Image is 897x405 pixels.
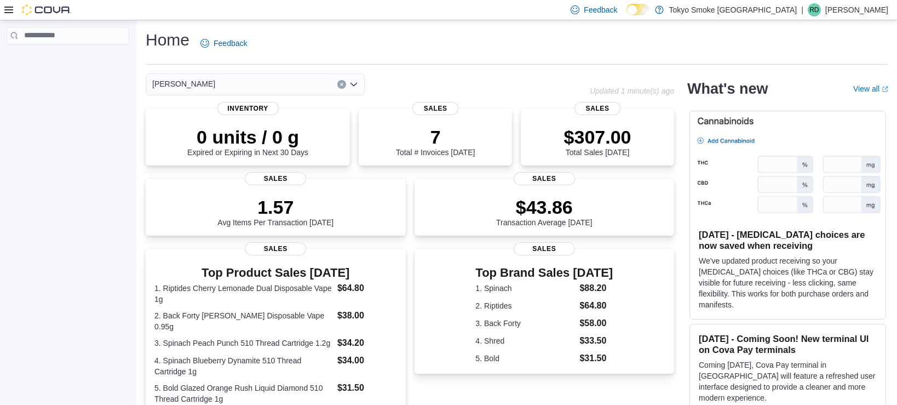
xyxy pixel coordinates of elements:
[146,29,189,51] h1: Home
[584,4,617,15] span: Feedback
[853,84,888,93] a: View allExternal link
[475,318,575,329] dt: 3. Back Forty
[337,282,397,295] dd: $64.80
[475,353,575,364] dt: 5. Bold
[187,126,308,148] p: 0 units / 0 g
[396,126,475,157] div: Total # Invoices [DATE]
[337,354,397,367] dd: $34.00
[22,4,71,15] img: Cova
[245,242,306,255] span: Sales
[579,317,613,330] dd: $58.00
[475,300,575,311] dt: 2. Riptides
[214,38,247,49] span: Feedback
[337,80,346,89] button: Clear input
[579,334,613,347] dd: $33.50
[154,310,333,332] dt: 2. Back Forty [PERSON_NAME] Disposable Vape 0.95g
[496,196,593,227] div: Transaction Average [DATE]
[496,196,593,218] p: $43.86
[882,86,888,93] svg: External link
[217,196,334,218] p: 1.57
[475,266,613,279] h3: Top Brand Sales [DATE]
[154,355,333,377] dt: 4. Spinach Blueberry Dynamite 510 Thread Cartridge 1g
[809,3,819,16] span: RD
[699,333,877,355] h3: [DATE] - Coming Soon! New terminal UI on Cova Pay terminals
[626,4,649,15] input: Dark Mode
[574,102,620,115] span: Sales
[337,336,397,350] dd: $34.20
[412,102,458,115] span: Sales
[590,87,674,95] p: Updated 1 minute(s) ago
[825,3,888,16] p: [PERSON_NAME]
[396,126,475,148] p: 7
[337,381,397,395] dd: $31.50
[154,283,333,305] dt: 1. Riptides Cherry Lemonade Dual Disposable Vape 1g
[669,3,797,16] p: Tokyo Smoke [GEOGRAPHIC_DATA]
[579,299,613,312] dd: $64.80
[579,282,613,295] dd: $88.20
[579,352,613,365] dd: $31.50
[337,309,397,322] dd: $38.00
[154,266,397,279] h3: Top Product Sales [DATE]
[196,32,251,54] a: Feedback
[152,77,215,90] span: [PERSON_NAME]
[808,3,821,16] div: Rob Davies
[349,80,358,89] button: Open list of options
[801,3,803,16] p: |
[154,383,333,404] dt: 5. Bold Glazed Orange Rush Liquid Diamond 510 Thread Cartridge 1g
[564,126,631,157] div: Total Sales [DATE]
[154,338,333,349] dt: 3. Spinach Peach Punch 510 Thread Cartridge 1.2g
[245,172,306,185] span: Sales
[187,126,308,157] div: Expired or Expiring in Next 30 Days
[699,229,877,251] h3: [DATE] - [MEDICAL_DATA] choices are now saved when receiving
[564,126,631,148] p: $307.00
[7,47,129,73] nav: Complex example
[514,242,575,255] span: Sales
[217,102,279,115] span: Inventory
[699,255,877,310] p: We've updated product receiving so your [MEDICAL_DATA] choices (like THCa or CBG) stay visible fo...
[514,172,575,185] span: Sales
[217,196,334,227] div: Avg Items Per Transaction [DATE]
[475,335,575,346] dt: 4. Shred
[475,283,575,294] dt: 1. Spinach
[687,80,768,98] h2: What's new
[699,360,877,403] p: Coming [DATE], Cova Pay terminal in [GEOGRAPHIC_DATA] will feature a refreshed user interface des...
